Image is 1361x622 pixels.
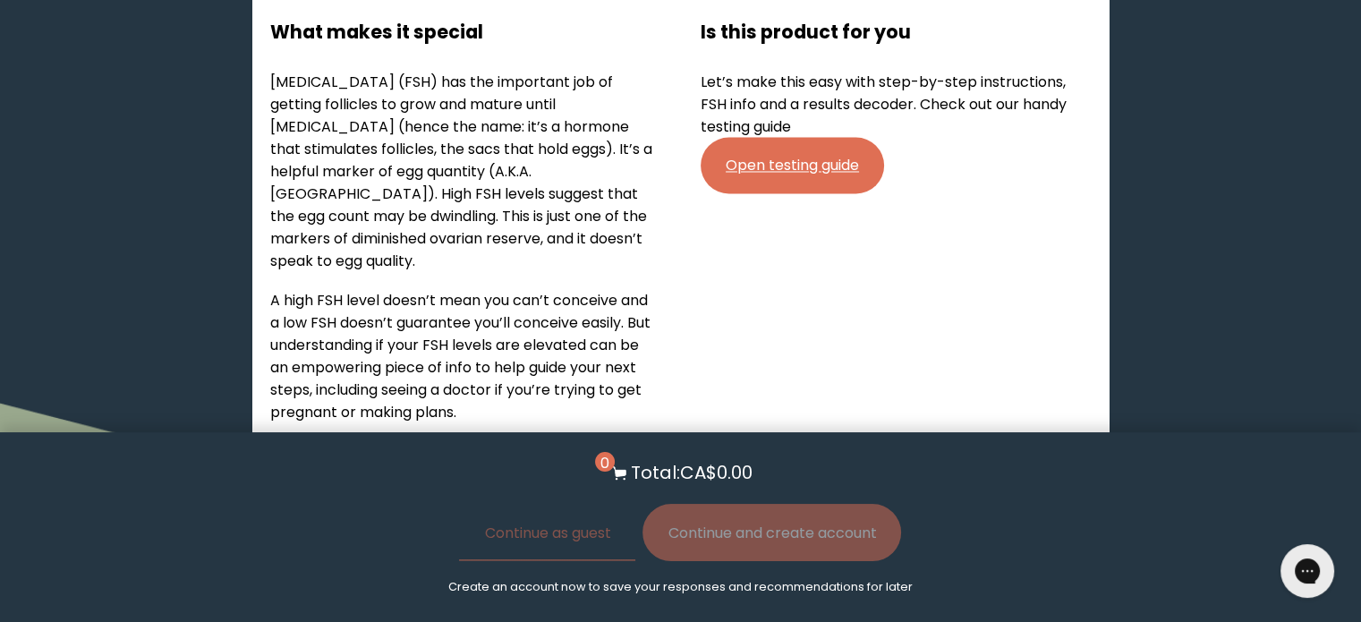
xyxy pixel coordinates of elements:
[642,504,901,561] button: Continue and create account
[701,18,1091,46] h4: Is this product for you
[595,452,615,472] span: 0
[1272,538,1343,604] iframe: Gorgias live chat messenger
[270,288,660,422] p: A high FSH level doesn’t mean you can’t conceive and a low FSH doesn’t guarantee you’ll conceive ...
[459,504,635,561] button: Continue as guest
[270,18,660,46] h4: What makes it special
[448,579,913,595] p: Create an account now to save your responses and recommendations for later
[631,459,753,486] p: Total: CA$0.00
[701,71,1091,138] p: Let’s make this easy with step-by-step instructions, FSH info and a results decoder. Check out ou...
[701,137,884,193] a: Open testing guide
[270,71,660,272] p: [MEDICAL_DATA] (FSH) has the important job of getting follicles to grow and mature until [MEDICAL...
